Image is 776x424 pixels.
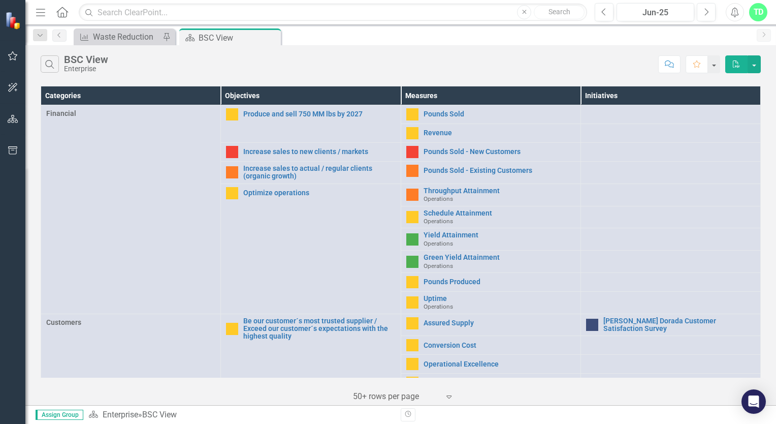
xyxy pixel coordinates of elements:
img: Above Target [406,233,418,246]
div: Open Intercom Messenger [741,389,766,414]
a: Be our customer´s most trusted supplier / Exceed our customer´s expectations with the highest qua... [243,317,395,341]
div: BSC View [142,410,177,419]
img: Caution [406,377,418,389]
button: Search [534,5,585,19]
div: BSC View [64,54,108,65]
a: Operational Excellence [424,360,575,368]
span: Customers [46,317,215,327]
img: Caution [226,187,238,199]
div: » [88,409,393,421]
div: Jun-25 [620,7,691,19]
img: Caution [226,323,238,335]
span: Operations [424,218,453,225]
span: Operations [424,262,453,269]
a: Enterprise [103,410,138,419]
a: Uptime [424,295,575,302]
span: Operations [424,195,453,202]
a: Throughput Attainment [424,187,575,195]
a: Revenue [424,129,575,137]
span: Operations [424,240,453,247]
a: Pounds Sold - Existing Customers [424,167,575,174]
a: Yield Attainment [424,231,575,239]
img: Caution [406,127,418,139]
img: Below Plan [406,146,418,158]
span: Financial [46,108,215,118]
img: Caution [406,211,418,223]
div: BSC View [199,32,278,44]
img: Caution [226,108,238,120]
div: Waste Reduction [93,31,160,43]
div: Enterprise [64,65,108,73]
img: No Information [586,319,598,331]
a: Schedule Attainment [424,209,575,217]
img: Caution [406,339,418,351]
a: Assured Supply [424,319,575,327]
a: Increase sales to new clients / markets [243,148,395,156]
img: Warning [226,166,238,178]
img: ClearPoint Strategy [5,11,23,30]
span: Search [548,8,570,16]
a: Produce and sell 750 MM lbs by 2027 [243,110,395,118]
a: [PERSON_NAME] Dorada Customer Satisfaction Survey [603,317,755,333]
span: Operations [424,303,453,310]
button: TD [749,3,767,21]
a: Pounds Produced [424,278,575,286]
span: Assign Group [36,410,83,420]
input: Search ClearPoint... [79,4,587,21]
img: Caution [406,358,418,370]
a: Conversion Cost [424,342,575,349]
button: Jun-25 [617,3,694,21]
a: Green Yield Attainment [424,254,575,261]
a: Pounds Sold - New Customers [424,148,575,156]
img: Above Target [406,256,418,268]
img: Caution [406,317,418,329]
a: Optimize operations [243,189,395,197]
img: Caution [406,296,418,309]
img: Caution [406,276,418,288]
a: Waste Reduction [76,31,160,43]
img: Warning [406,189,418,201]
img: Warning [406,165,418,177]
img: Below Plan [226,146,238,158]
img: Caution [406,108,418,120]
a: Increase sales to actual / regular clients (organic growth) [243,165,395,180]
a: Pounds Sold [424,110,575,118]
